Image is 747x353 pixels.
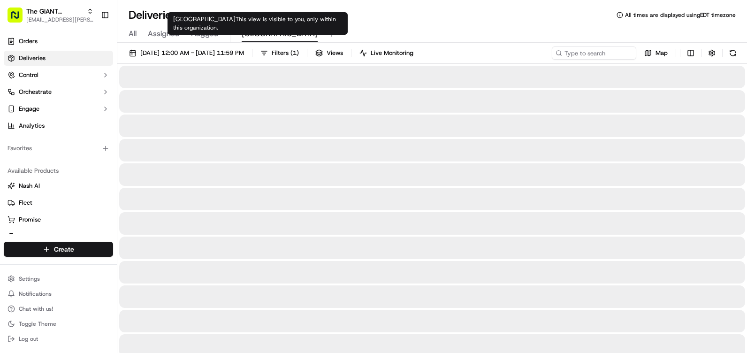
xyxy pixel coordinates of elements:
[4,272,113,285] button: Settings
[726,46,739,60] button: Refresh
[4,195,113,210] button: Fleet
[19,54,46,62] span: Deliveries
[4,212,113,227] button: Promise
[8,215,109,224] a: Promise
[552,46,636,60] input: Type to search
[9,90,26,107] img: 1736555255976-a54dd68f-1ca7-489b-9aae-adbdc363a1c4
[76,132,154,149] a: 💻API Documentation
[4,4,97,26] button: The GIANT Company[EMAIL_ADDRESS][PERSON_NAME][DOMAIN_NAME]
[160,92,171,104] button: Start new chat
[32,90,154,99] div: Start new chat
[4,51,113,66] a: Deliveries
[4,101,113,116] button: Engage
[19,88,52,96] span: Orchestrate
[19,182,40,190] span: Nash AI
[19,215,41,224] span: Promise
[8,182,109,190] a: Nash AI
[4,332,113,345] button: Log out
[4,178,113,193] button: Nash AI
[9,9,28,28] img: Nash
[19,320,56,328] span: Toggle Theme
[4,229,113,244] button: Product Catalog
[656,49,668,57] span: Map
[173,15,336,31] span: This view is visible to you, only within this organization.
[24,61,169,70] input: Got a question? Start typing here...
[140,49,244,57] span: [DATE] 12:00 AM - [DATE] 11:59 PM
[26,16,93,23] button: [EMAIL_ADDRESS][PERSON_NAME][DOMAIN_NAME]
[311,46,347,60] button: Views
[355,46,418,60] button: Live Monitoring
[93,159,114,166] span: Pylon
[79,137,87,145] div: 💻
[4,242,113,257] button: Create
[6,132,76,149] a: 📗Knowledge Base
[4,68,113,83] button: Control
[148,28,180,39] span: Assigned
[4,118,113,133] a: Analytics
[26,7,83,16] button: The GIANT Company
[4,141,113,156] div: Favorites
[9,137,17,145] div: 📗
[19,275,40,283] span: Settings
[4,34,113,49] a: Orders
[4,163,113,178] div: Available Products
[19,122,45,130] span: Analytics
[8,232,109,241] a: Product Catalog
[272,49,299,57] span: Filters
[66,159,114,166] a: Powered byPylon
[19,105,39,113] span: Engage
[640,46,672,60] button: Map
[256,46,303,60] button: Filters(1)
[4,84,113,100] button: Orchestrate
[32,99,119,107] div: We're available if you need us!
[125,46,248,60] button: [DATE] 12:00 AM - [DATE] 11:59 PM
[327,49,343,57] span: Views
[290,49,299,57] span: ( 1 )
[129,28,137,39] span: All
[19,290,52,298] span: Notifications
[8,199,109,207] a: Fleet
[129,8,176,23] h1: Deliveries
[19,232,64,241] span: Product Catalog
[4,302,113,315] button: Chat with us!
[4,317,113,330] button: Toggle Theme
[19,305,53,313] span: Chat with us!
[19,335,38,343] span: Log out
[19,37,38,46] span: Orders
[168,12,348,35] div: [GEOGRAPHIC_DATA]
[19,71,38,79] span: Control
[54,245,74,254] span: Create
[625,11,736,19] span: All times are displayed using EDT timezone
[19,136,72,146] span: Knowledge Base
[9,38,171,53] p: Welcome 👋
[371,49,413,57] span: Live Monitoring
[19,199,32,207] span: Fleet
[89,136,151,146] span: API Documentation
[4,287,113,300] button: Notifications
